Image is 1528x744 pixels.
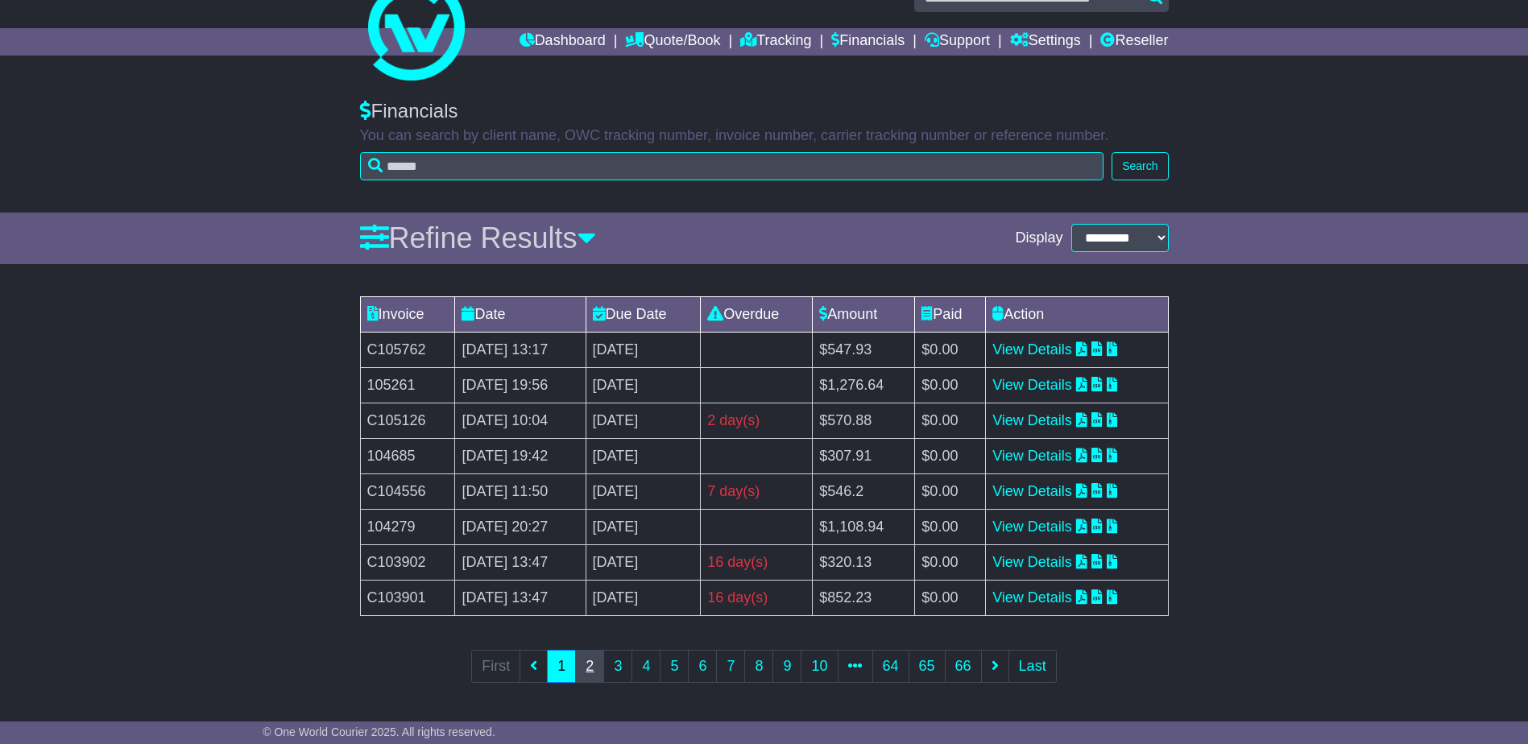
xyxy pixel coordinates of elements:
span: © One World Courier 2025. All rights reserved. [263,725,495,738]
td: [DATE] 19:56 [455,367,586,403]
td: [DATE] 13:47 [455,580,586,615]
a: Quote/Book [625,28,720,56]
a: 9 [772,650,801,683]
td: $1,108.94 [813,509,915,544]
td: Invoice [360,296,455,332]
td: [DATE] [586,473,701,509]
a: Support [925,28,990,56]
td: $0.00 [915,544,986,580]
a: 2 [575,650,604,683]
td: $1,276.64 [813,367,915,403]
a: Refine Results [360,221,596,254]
td: C105762 [360,332,455,367]
td: $0.00 [915,438,986,473]
a: 3 [603,650,632,683]
div: 2 day(s) [707,410,805,432]
td: [DATE] 10:04 [455,403,586,438]
td: 104685 [360,438,455,473]
td: [DATE] [586,403,701,438]
td: Action [986,296,1168,332]
a: 8 [744,650,773,683]
a: 4 [631,650,660,683]
a: Last [1008,650,1057,683]
a: View Details [992,589,1072,606]
a: View Details [992,412,1072,428]
td: $852.23 [813,580,915,615]
td: C103901 [360,580,455,615]
td: $0.00 [915,473,986,509]
a: 1 [547,650,576,683]
td: [DATE] [586,438,701,473]
td: 104279 [360,509,455,544]
td: $0.00 [915,509,986,544]
td: $546.2 [813,473,915,509]
a: View Details [992,519,1072,535]
td: [DATE] 19:42 [455,438,586,473]
a: 66 [945,650,982,683]
td: Overdue [701,296,813,332]
div: 7 day(s) [707,481,805,502]
td: Paid [915,296,986,332]
td: $570.88 [813,403,915,438]
td: [DATE] [586,580,701,615]
div: 16 day(s) [707,587,805,609]
td: Date [455,296,586,332]
td: $0.00 [915,403,986,438]
a: 65 [909,650,946,683]
a: Reseller [1100,28,1168,56]
td: 105261 [360,367,455,403]
button: Search [1112,152,1168,180]
td: [DATE] [586,367,701,403]
span: Display [1015,229,1062,247]
td: Due Date [586,296,701,332]
td: $0.00 [915,367,986,403]
td: $307.91 [813,438,915,473]
td: [DATE] 20:27 [455,509,586,544]
td: Amount [813,296,915,332]
td: $547.93 [813,332,915,367]
div: Financials [360,100,1169,123]
td: [DATE] 13:17 [455,332,586,367]
a: View Details [992,377,1072,393]
td: C104556 [360,473,455,509]
a: 10 [801,650,838,683]
td: [DATE] [586,509,701,544]
a: 64 [872,650,909,683]
a: Settings [1010,28,1081,56]
a: Tracking [740,28,811,56]
a: View Details [992,448,1072,464]
td: $0.00 [915,332,986,367]
td: [DATE] [586,332,701,367]
td: $320.13 [813,544,915,580]
a: View Details [992,341,1072,358]
td: [DATE] 11:50 [455,473,586,509]
a: Dashboard [520,28,606,56]
a: 5 [660,650,689,683]
td: [DATE] 13:47 [455,544,586,580]
a: 6 [688,650,717,683]
a: Financials [831,28,905,56]
td: [DATE] [586,544,701,580]
td: C103902 [360,544,455,580]
a: 7 [716,650,745,683]
td: $0.00 [915,580,986,615]
p: You can search by client name, OWC tracking number, invoice number, carrier tracking number or re... [360,127,1169,145]
a: View Details [992,483,1072,499]
a: View Details [992,554,1072,570]
div: 16 day(s) [707,552,805,573]
td: C105126 [360,403,455,438]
